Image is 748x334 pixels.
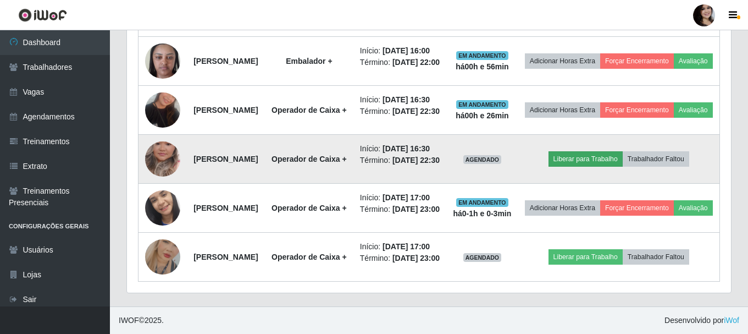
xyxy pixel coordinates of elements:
span: Desenvolvido por [664,315,739,326]
li: Término: [360,253,440,264]
img: CoreUI Logo [18,8,67,22]
strong: [PERSON_NAME] [193,204,258,212]
button: Adicionar Horas Extra [525,102,600,118]
button: Adicionar Horas Extra [525,200,600,216]
span: © 2025 . [119,315,164,326]
span: EM ANDAMENTO [456,100,508,109]
img: 1734430327738.jpeg [145,37,180,84]
li: Término: [360,204,440,215]
a: iWof [724,316,739,325]
li: Término: [360,155,440,166]
button: Avaliação [674,53,713,69]
strong: Embalador + [286,57,332,65]
strong: [PERSON_NAME] [193,57,258,65]
strong: Operador de Caixa + [272,253,347,261]
span: EM ANDAMENTO [456,51,508,60]
time: [DATE] 22:30 [392,107,440,116]
li: Término: [360,57,440,68]
img: 1756495513119.jpeg [145,226,180,288]
button: Liberar para Trabalho [548,151,623,167]
li: Início: [360,192,440,204]
button: Forçar Encerramento [600,200,674,216]
li: Início: [360,241,440,253]
time: [DATE] 23:00 [392,254,440,262]
time: [DATE] 16:00 [383,46,430,55]
li: Término: [360,106,440,117]
time: [DATE] 22:00 [392,58,440,67]
time: [DATE] 16:30 [383,144,430,153]
time: [DATE] 17:00 [383,242,430,251]
strong: Operador de Caixa + [272,155,347,163]
img: 1705100685258.jpeg [145,128,180,190]
strong: [PERSON_NAME] [193,106,258,114]
strong: há 00 h e 56 min [456,62,509,71]
time: [DATE] 23:00 [392,205,440,213]
li: Início: [360,45,440,57]
button: Trabalhador Faltou [623,151,689,167]
strong: há 0-1 h e 0-3 min [453,209,511,218]
strong: [PERSON_NAME] [193,155,258,163]
button: Trabalhador Faltou [623,249,689,265]
strong: há 00 h e 26 min [456,111,509,120]
strong: Operador de Caixa + [272,204,347,212]
li: Início: [360,143,440,155]
time: [DATE] 16:30 [383,95,430,104]
img: 1730602646133.jpeg [145,79,180,141]
button: Liberar para Trabalho [548,249,623,265]
span: EM ANDAMENTO [456,198,508,207]
button: Avaliação [674,102,713,118]
strong: [PERSON_NAME] [193,253,258,261]
time: [DATE] 17:00 [383,193,430,202]
span: AGENDADO [463,155,502,164]
li: Início: [360,94,440,106]
strong: Operador de Caixa + [272,106,347,114]
span: AGENDADO [463,253,502,262]
button: Forçar Encerramento [600,53,674,69]
span: IWOF [119,316,139,325]
img: 1708293038920.jpeg [145,169,180,247]
button: Adicionar Horas Extra [525,53,600,69]
button: Forçar Encerramento [600,102,674,118]
time: [DATE] 22:30 [392,156,440,165]
button: Avaliação [674,200,713,216]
